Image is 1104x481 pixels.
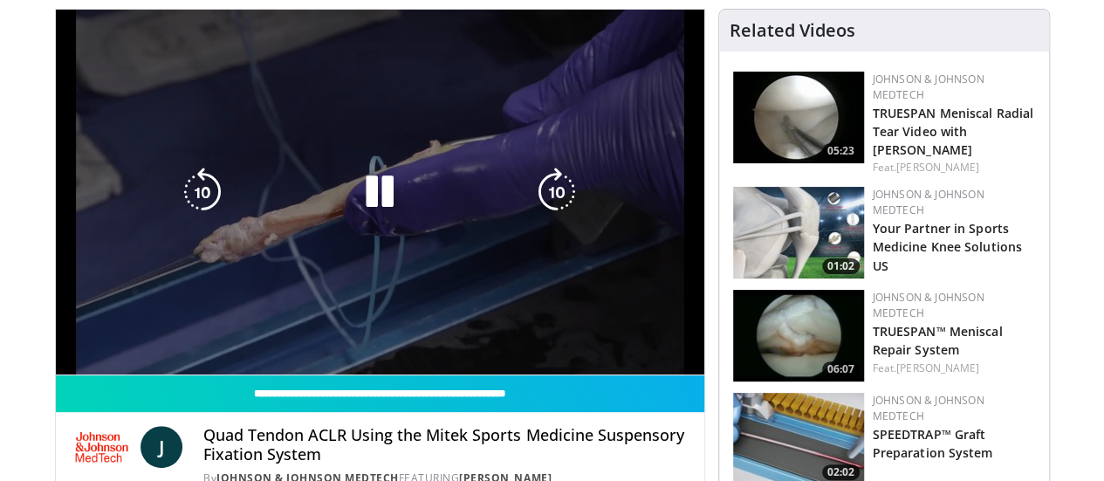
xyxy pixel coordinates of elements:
[822,258,860,274] span: 01:02
[733,290,864,381] a: 06:07
[822,361,860,377] span: 06:07
[822,143,860,159] span: 05:23
[873,361,1035,376] div: Feat.
[733,187,864,278] a: 01:02
[873,72,984,102] a: Johnson & Johnson MedTech
[822,464,860,480] span: 02:02
[873,220,1022,273] a: Your Partner in Sports Medicine Knee Solutions US
[733,290,864,381] img: e42d750b-549a-4175-9691-fdba1d7a6a0f.150x105_q85_crop-smart_upscale.jpg
[733,72,864,163] img: a9cbc79c-1ae4-425c-82e8-d1f73baa128b.150x105_q85_crop-smart_upscale.jpg
[896,160,979,175] a: [PERSON_NAME]
[873,290,984,320] a: Johnson & Johnson MedTech
[873,187,984,217] a: Johnson & Johnson MedTech
[896,361,979,375] a: [PERSON_NAME]
[733,187,864,278] img: 0543fda4-7acd-4b5c-b055-3730b7e439d4.150x105_q85_crop-smart_upscale.jpg
[141,426,182,468] a: J
[203,426,689,464] h4: Quad Tendon ACLR Using the Mitek Sports Medicine Suspensory Fixation System
[56,10,704,375] video-js: Video Player
[730,20,855,41] h4: Related Videos
[873,160,1035,175] div: Feat.
[733,72,864,163] a: 05:23
[873,105,1033,158] a: TRUESPAN Meniscal Radial Tear Video with [PERSON_NAME]
[873,323,1003,358] a: TRUESPAN™ Meniscal Repair System
[873,426,993,461] a: SPEEDTRAP™ Graft Preparation System
[873,393,984,423] a: Johnson & Johnson MedTech
[70,426,134,468] img: Johnson & Johnson MedTech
